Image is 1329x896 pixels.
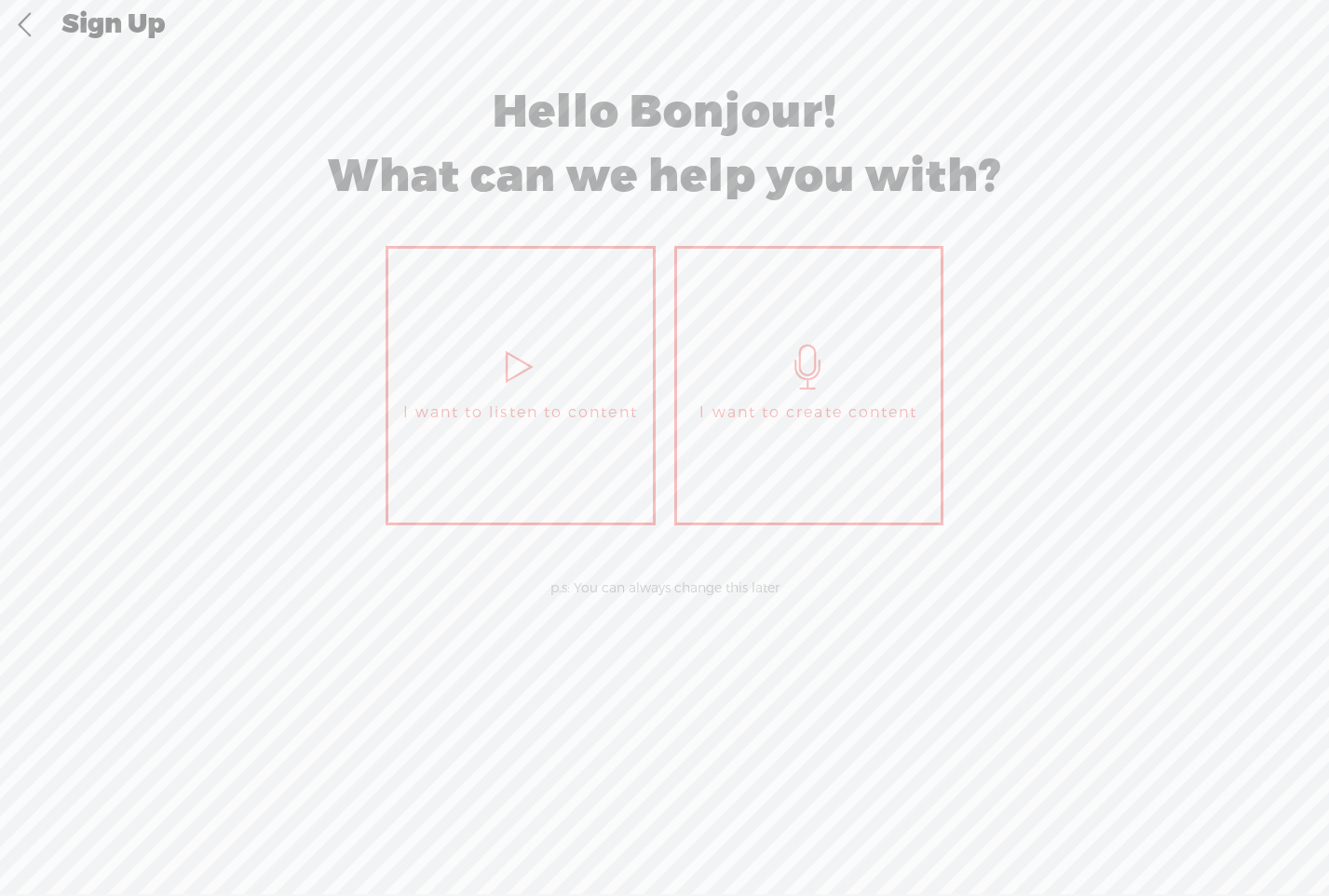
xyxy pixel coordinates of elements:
span: I want to listen to content [403,399,638,427]
div: Hello Bonjour! [483,90,847,135]
span: I want to create content [699,399,917,427]
div: What can we help you with? [319,155,1011,199]
div: p.s: You can always change this later [541,580,789,597]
